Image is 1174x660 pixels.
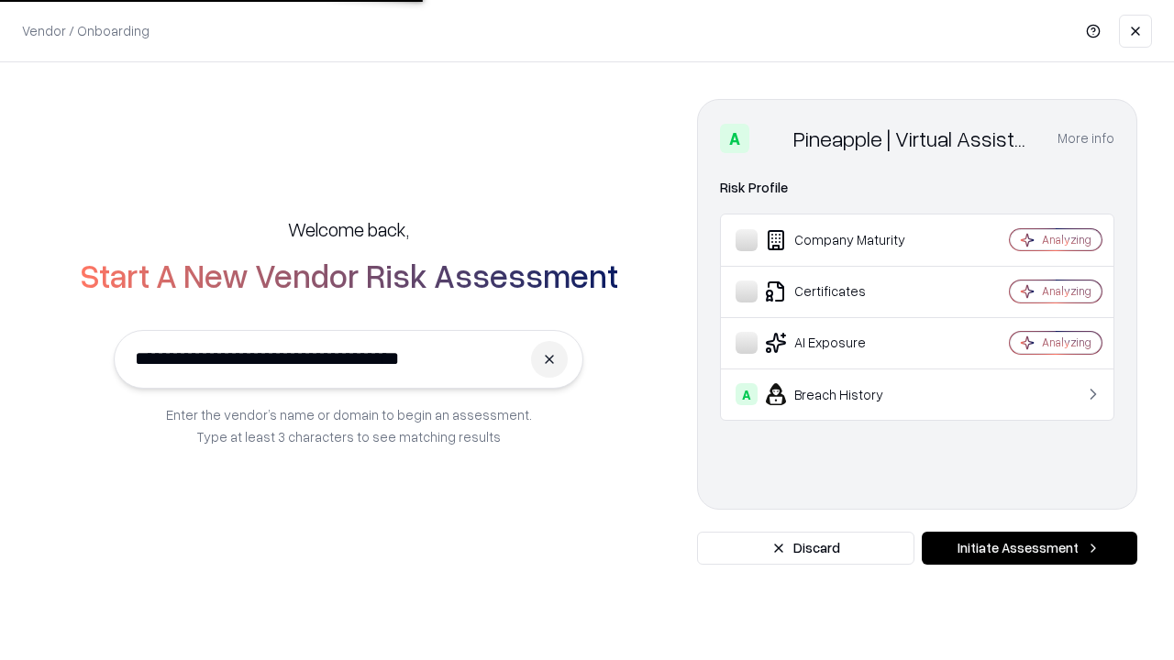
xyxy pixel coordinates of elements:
[720,124,749,153] div: A
[922,532,1137,565] button: Initiate Assessment
[736,229,955,251] div: Company Maturity
[697,532,914,565] button: Discard
[736,280,955,302] div: Certificates
[736,383,758,405] div: A
[757,124,786,153] img: Pineapple | Virtual Assistant Agency
[1058,122,1114,155] button: More info
[22,21,150,40] p: Vendor / Onboarding
[793,124,1036,153] div: Pineapple | Virtual Assistant Agency
[720,177,1114,199] div: Risk Profile
[1042,283,1091,299] div: Analyzing
[736,383,955,405] div: Breach History
[80,257,618,293] h2: Start A New Vendor Risk Assessment
[166,403,532,447] p: Enter the vendor’s name or domain to begin an assessment. Type at least 3 characters to see match...
[736,332,955,354] div: AI Exposure
[288,216,409,242] h5: Welcome back,
[1042,232,1091,247] div: Analyzing
[1042,335,1091,350] div: Analyzing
